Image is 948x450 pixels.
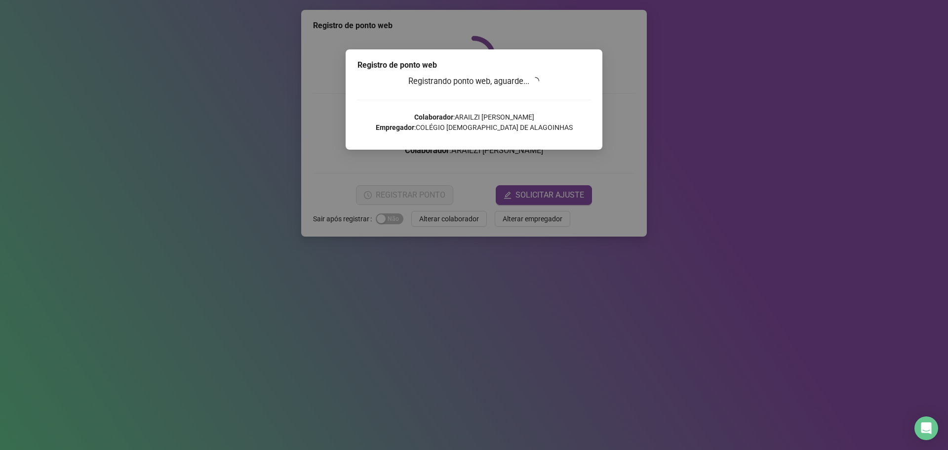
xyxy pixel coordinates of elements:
[530,76,541,86] span: loading
[357,59,591,71] div: Registro de ponto web
[914,416,938,440] div: Open Intercom Messenger
[357,75,591,88] h3: Registrando ponto web, aguarde...
[376,123,414,131] strong: Empregador
[357,112,591,133] p: : ARAILZI [PERSON_NAME] : COLÉGIO [DEMOGRAPHIC_DATA] DE ALAGOINHAS
[414,113,453,121] strong: Colaborador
